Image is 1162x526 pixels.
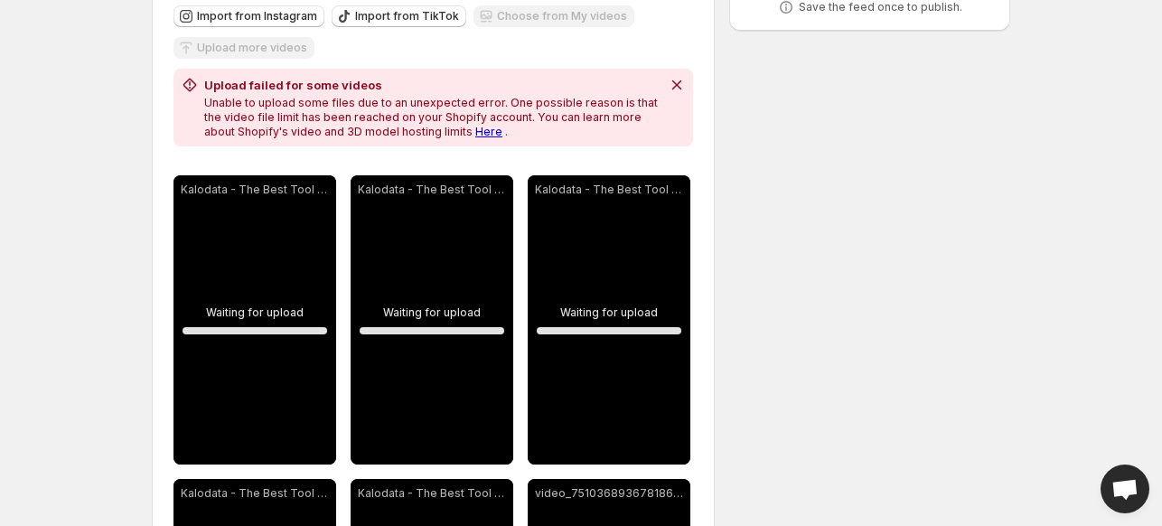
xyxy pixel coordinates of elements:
p: Kalodata - The Best Tool for TikTok Shop Analytics Insights (50).mp4 [358,183,506,197]
p: video_7510368936781860142.mp4 [535,486,683,501]
button: Import from Instagram [173,5,324,27]
p: Kalodata - The Best Tool for TikTok Shop Analytics Insights (51).mp4 [181,183,329,197]
button: Dismiss notification [664,72,689,98]
button: Import from TikTok [332,5,466,27]
p: Kalodata - The Best Tool for TikTok Shop Analytics Insights (48).mp4 [181,486,329,501]
a: Here [475,125,502,138]
p: Kalodata - The Best Tool for TikTok Shop Analytics Insights (49).mp4 [535,183,683,197]
p: Kalodata - The Best Tool for TikTok Shop Analytics Insights (47).mp4 [358,486,506,501]
p: Unable to upload some files due to an unexpected error. One possible reason is that the video fil... [204,96,661,139]
div: Open chat [1101,465,1149,513]
h2: Upload failed for some videos [204,76,661,94]
span: Import from TikTok [355,9,459,23]
span: Import from Instagram [197,9,317,23]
